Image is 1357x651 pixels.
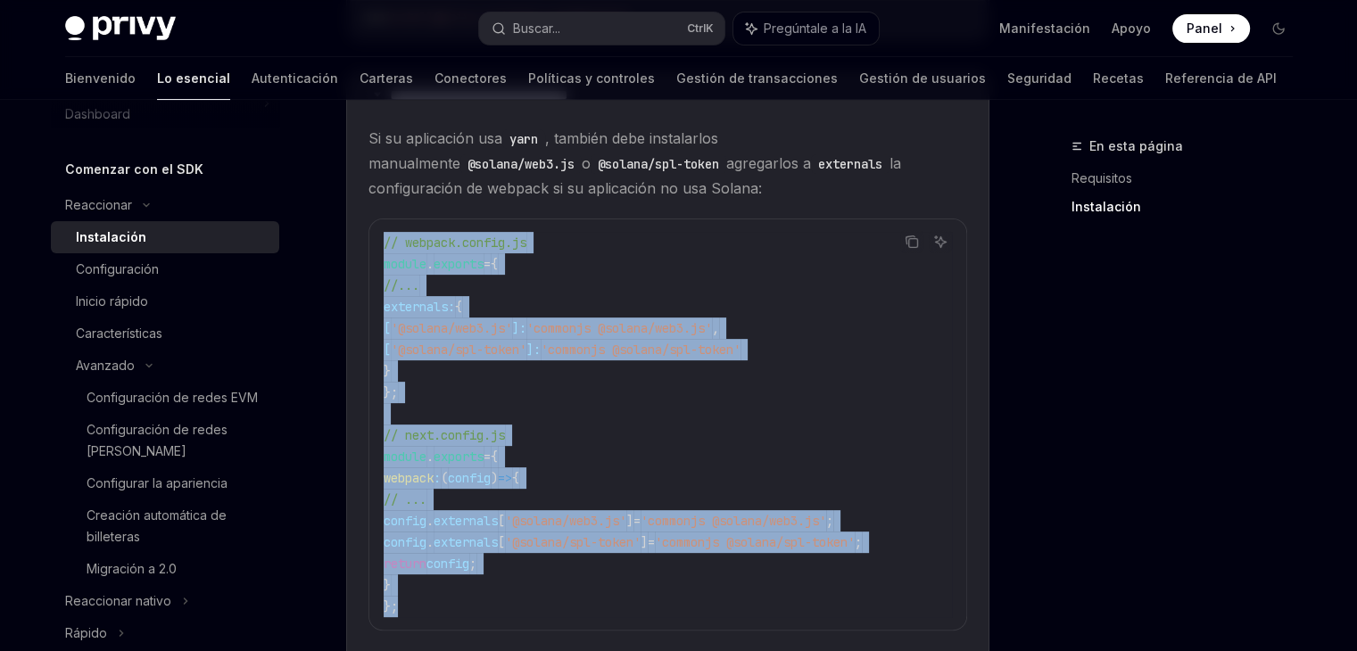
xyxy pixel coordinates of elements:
[687,21,706,35] font: Ctrl
[733,12,879,45] button: Pregúntale a la IA
[1072,170,1132,185] font: Requisitos
[1093,70,1144,86] font: Recetas
[65,57,136,100] a: Bienvenido
[498,534,505,550] span: [
[426,534,434,550] span: .
[434,57,507,100] a: Conectores
[1093,57,1144,100] a: Recetas
[51,467,279,499] a: Configurar la apariencia
[528,70,655,86] font: Políticas y controles
[384,299,455,315] span: externals:
[498,470,512,486] span: =>
[87,507,227,544] font: Creación automática de billeteras
[582,154,591,172] font: o
[1112,21,1151,36] font: Apoyo
[384,320,391,336] span: [
[441,470,448,486] span: (
[384,384,398,400] span: };
[633,513,641,529] span: =
[498,513,505,529] span: [
[360,70,413,86] font: Carteras
[626,513,633,529] span: ]
[591,154,726,174] code: @solana/spl-token
[65,625,107,640] font: Rápido
[764,21,866,36] font: Pregúntale a la IA
[384,470,434,486] span: webpack
[360,57,413,100] a: Carteras
[641,534,648,550] span: ]
[513,21,560,36] font: Buscar...
[51,499,279,553] a: Creación automática de billeteras
[484,256,491,272] span: =
[157,57,230,100] a: Lo esencial
[491,449,498,465] span: {
[859,70,986,86] font: Gestión de usuarios
[65,16,176,41] img: logotipo oscuro
[1072,193,1307,221] a: Instalación
[491,256,498,272] span: {
[426,556,469,572] span: config
[512,470,519,486] span: {
[1264,14,1293,43] button: Activar el modo oscuro
[65,593,171,608] font: Reaccionar nativo
[1072,164,1307,193] a: Requisitos
[426,513,434,529] span: .
[384,427,505,443] span: // next.config.js
[391,342,526,358] span: '@solana/spl-token'
[1089,138,1183,153] font: En esta página
[426,449,434,465] span: .
[87,475,228,490] font: Configurar la apariencia
[87,422,228,458] font: Configuración de redes [PERSON_NAME]
[368,129,502,147] font: Si su aplicación usa
[455,299,462,315] span: {
[51,221,279,253] a: Instalación
[252,57,338,100] a: Autenticación
[541,342,741,358] span: 'commonjs @solana/spl-token'
[479,12,724,45] button: Buscar...CtrlK
[51,285,279,317] a: Inicio rápido
[384,363,391,379] span: }
[76,293,148,309] font: Inicio rápido
[526,342,541,358] span: ]:
[65,70,136,86] font: Bienvenido
[434,70,507,86] font: Conectores
[999,21,1090,36] font: Manifestación
[712,320,719,336] span: ,
[676,70,838,86] font: Gestión de transacciones
[469,556,476,572] span: ;
[929,230,952,253] button: Pregúntale a la IA
[434,256,484,272] span: exports
[999,20,1090,37] a: Manifestación
[726,154,811,172] font: agregarlos a
[811,154,889,174] code: externals
[1007,57,1072,100] a: Seguridad
[434,534,498,550] span: externals
[434,513,498,529] span: externals
[76,325,162,341] font: Características
[384,449,426,465] span: module
[76,261,159,276] font: Configuración
[512,320,526,336] span: ]:
[1072,199,1141,214] font: Instalación
[384,235,526,251] span: // webpack.config.js
[65,197,132,212] font: Reaccionar
[87,390,258,405] font: Configuración de redes EVM
[384,577,391,593] span: }
[655,534,855,550] span: 'commonjs @solana/spl-token'
[384,556,426,572] span: return
[528,57,655,100] a: Políticas y controles
[76,358,135,373] font: Avanzado
[826,513,833,529] span: ;
[434,449,484,465] span: exports
[900,230,923,253] button: Copiar el contenido del bloque de código
[65,161,203,177] font: Comenzar con el SDK
[526,320,712,336] span: 'commonjs @solana/web3.js'
[505,513,626,529] span: '@solana/web3.js'
[484,449,491,465] span: =
[384,534,426,550] span: config
[648,534,655,550] span: =
[491,470,498,486] span: )
[434,470,441,486] span: :
[384,513,426,529] span: config
[384,598,398,614] span: };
